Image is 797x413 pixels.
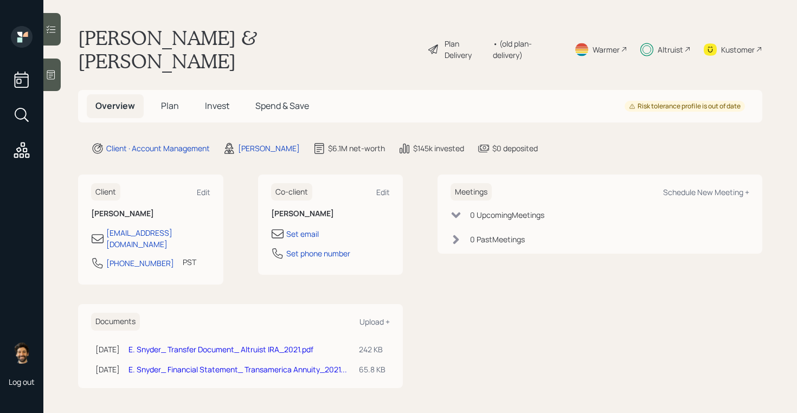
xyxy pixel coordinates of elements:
div: Edit [197,187,210,197]
div: 65.8 KB [359,364,385,375]
div: • (old plan-delivery) [493,38,561,61]
div: [EMAIL_ADDRESS][DOMAIN_NAME] [106,227,210,250]
a: E. Snyder_ Financial Statement_ Transamerica Annuity_2021... [128,364,347,375]
div: Upload + [359,317,390,327]
div: Warmer [593,44,620,55]
div: PST [183,256,196,268]
span: Overview [95,100,135,112]
span: Spend & Save [255,100,309,112]
div: Edit [376,187,390,197]
div: Risk tolerance profile is out of date [629,102,741,111]
h6: [PERSON_NAME] [271,209,390,218]
div: Plan Delivery [445,38,487,61]
div: Set phone number [286,248,350,259]
h6: Co-client [271,183,312,201]
img: eric-schwartz-headshot.png [11,342,33,364]
div: [DATE] [95,344,120,355]
h6: Documents [91,313,140,331]
h6: Client [91,183,120,201]
div: Schedule New Meeting + [663,187,749,197]
h6: Meetings [451,183,492,201]
div: Kustomer [721,44,755,55]
div: Client · Account Management [106,143,210,154]
div: 242 KB [359,344,385,355]
h1: [PERSON_NAME] & [PERSON_NAME] [78,26,419,73]
div: [PERSON_NAME] [238,143,300,154]
div: 0 Past Meeting s [470,234,525,245]
div: [PHONE_NUMBER] [106,257,174,269]
div: [DATE] [95,364,120,375]
div: $145k invested [413,143,464,154]
div: 0 Upcoming Meeting s [470,209,544,221]
div: $6.1M net-worth [328,143,385,154]
div: Altruist [658,44,683,55]
div: Log out [9,377,35,387]
h6: [PERSON_NAME] [91,209,210,218]
div: $0 deposited [492,143,538,154]
span: Plan [161,100,179,112]
a: E. Snyder_ Transfer Document_ Altruist IRA_2021.pdf [128,344,313,354]
div: Set email [286,228,319,240]
span: Invest [205,100,229,112]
